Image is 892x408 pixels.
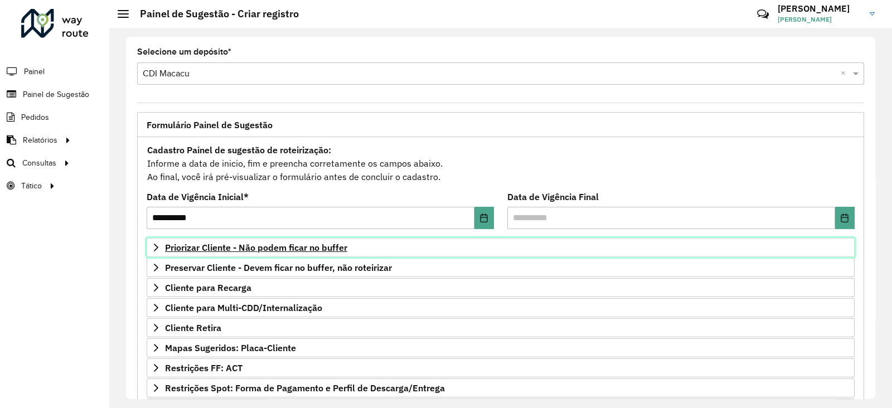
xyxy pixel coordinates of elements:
[129,8,299,20] h2: Painel de Sugestão - Criar registro
[23,134,57,146] span: Relatórios
[778,3,861,14] h3: [PERSON_NAME]
[507,190,599,203] label: Data de Vigência Final
[165,323,221,332] span: Cliente Retira
[147,378,855,397] a: Restrições Spot: Forma de Pagamento e Perfil de Descarga/Entrega
[165,363,243,372] span: Restrições FF: ACT
[147,143,855,184] div: Informe a data de inicio, fim e preencha corretamente os campos abaixo. Ao final, você irá pré-vi...
[24,66,45,77] span: Painel
[147,338,855,357] a: Mapas Sugeridos: Placa-Cliente
[147,298,855,317] a: Cliente para Multi-CDD/Internalização
[841,67,850,80] span: Clear all
[147,238,855,257] a: Priorizar Cliente - Não podem ficar no buffer
[147,258,855,277] a: Preservar Cliente - Devem ficar no buffer, não roteirizar
[147,190,249,203] label: Data de Vigência Inicial
[165,303,322,312] span: Cliente para Multi-CDD/Internalização
[165,283,251,292] span: Cliente para Recarga
[835,207,855,229] button: Choose Date
[147,358,855,377] a: Restrições FF: ACT
[474,207,494,229] button: Choose Date
[147,120,273,129] span: Formulário Painel de Sugestão
[165,243,347,252] span: Priorizar Cliente - Não podem ficar no buffer
[21,180,42,192] span: Tático
[147,144,331,156] strong: Cadastro Painel de sugestão de roteirização:
[22,157,56,169] span: Consultas
[21,111,49,123] span: Pedidos
[165,343,296,352] span: Mapas Sugeridos: Placa-Cliente
[23,89,89,100] span: Painel de Sugestão
[165,263,392,272] span: Preservar Cliente - Devem ficar no buffer, não roteirizar
[778,14,861,25] span: [PERSON_NAME]
[147,278,855,297] a: Cliente para Recarga
[751,2,775,26] a: Contato Rápido
[165,383,445,392] span: Restrições Spot: Forma de Pagamento e Perfil de Descarga/Entrega
[137,45,231,59] label: Selecione um depósito
[147,318,855,337] a: Cliente Retira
